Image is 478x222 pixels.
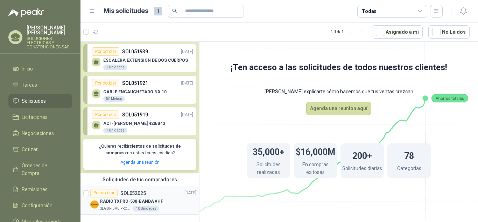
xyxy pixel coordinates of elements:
p: ¿Quieres recibir como estas todos los días? [87,143,192,156]
img: Company Logo [90,200,99,209]
button: Asignado a mi [372,25,423,39]
p: SOL051939 [122,48,148,55]
h1: 78 [404,147,414,163]
a: Tareas [8,78,72,92]
a: Por cotizarSOL051921[DATE] CABLE ENCAUCHETADO 3 X 1050 Metros [83,76,196,104]
span: Configuración [22,202,52,209]
div: Todas [362,7,377,15]
div: 50 Metros [103,96,125,102]
div: Por cotizar [90,189,118,197]
span: Tareas [22,81,37,89]
div: Solicitudes de tus compradores [80,173,199,186]
p: [DATE] [184,190,196,196]
p: [PERSON_NAME] [PERSON_NAME] [27,25,72,35]
a: Cotizar [8,143,72,156]
p: SOL052025 [120,191,146,196]
a: Por cotizarSOL051939[DATE] ESCALERA EXTENSION DE DOS CUERPOS1 Unidades [83,44,196,72]
span: Cotizar [22,146,38,153]
a: Agenda una reunión [120,160,160,165]
span: Negociaciones [22,129,54,137]
span: Órdenes de Compra [22,162,65,177]
a: Licitaciones [8,110,72,124]
div: 10 Unidades [133,206,159,211]
span: Solicitudes [22,97,46,105]
a: Negociaciones [8,127,72,140]
div: 1 Unidades [103,65,127,70]
p: ESCALERA EXTENSION DE DOS CUERPOS [103,58,188,63]
a: Solicitudes [8,94,72,108]
p: RADIO TXPRO-500-BANDA VHF [100,198,163,205]
div: Por cotizar [92,47,119,56]
p: SEGURIDAD PROVISER LTDA [100,206,132,211]
img: Logo peakr [8,8,44,17]
h1: 200+ [352,147,372,163]
span: Inicio [22,65,33,73]
div: 1 - 1 de 1 [331,26,366,38]
div: Por cotizar [92,79,119,87]
h1: Mis solicitudes [104,6,148,16]
div: 1 Unidades [103,128,127,133]
a: Por cotizarSOL052025[DATE] Company LogoRADIO TXPRO-500-BANDA VHFSEGURIDAD PROVISER LTDA10 Unidades [80,186,199,215]
div: Por cotizar [92,110,119,119]
span: 1 [154,7,162,15]
h1: $16,000M [296,143,335,159]
a: Configuración [8,199,72,212]
a: Órdenes de Compra [8,159,72,180]
p: [DATE] [181,112,193,118]
p: SOLUCIONES ELECTRICAS Y CONSTRUCIONES SAS [27,36,72,49]
p: Solicitudes diarias [342,164,382,174]
span: Licitaciones [22,113,48,121]
button: No Leídos [428,25,470,39]
span: search [172,8,177,13]
p: SOL051919 [122,111,148,119]
b: cientos de solicitudes de compra [105,144,181,155]
div: Por cotizarSOL051940[DATE] ESCALERA TIJERA x 3 MTS1 UnidadesPor cotizarSOL051939[DATE] ESCALERA E... [80,1,199,173]
p: [DATE] [181,80,193,87]
p: Solicitudes realizadas [247,161,290,178]
p: En compras exitosas [294,161,337,178]
a: Por cotizarSOL051919[DATE] ACT-[PERSON_NAME] 420/B431 Unidades [83,107,196,135]
h1: 35,000+ [253,143,284,159]
a: Inicio [8,62,72,75]
span: Remisiones [22,186,48,193]
p: SOL051921 [122,79,148,87]
p: [DATE] [181,48,193,55]
p: ACT-[PERSON_NAME] 420/B43 [103,121,165,126]
button: Agenda una reunion aquí [306,102,371,115]
p: CABLE ENCAUCHETADO 3 X 10 [103,89,167,94]
a: Remisiones [8,183,72,196]
p: Categorias [397,164,421,174]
